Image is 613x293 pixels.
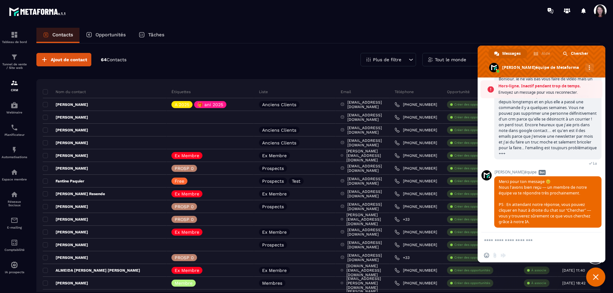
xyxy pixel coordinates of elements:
a: [PHONE_NUMBER] [395,102,437,107]
p: Étiquettes [171,89,191,94]
p: E-mailing [2,226,27,229]
p: Liste [259,89,268,94]
p: 64 [101,57,126,63]
p: Créer des opportunités [454,141,490,145]
span: Merci pour ton message 😊 Nous l’avons bien reçu — un membre de notre équipe va te répondre très p... [499,179,591,224]
a: [PHONE_NUMBER] [395,166,437,171]
p: Automatisations [2,155,27,159]
p: [DATE] 18:42 [562,281,586,285]
p: Opportunités [95,32,126,38]
p: Créer des opportunités [454,217,490,222]
p: [PERSON_NAME] Resende [43,191,105,196]
p: Comptabilité [2,248,27,252]
p: Créer des opportunités [454,243,490,247]
p: Tunnel de vente / Site web [2,62,27,70]
p: 🎁 ani 2025 [197,102,223,107]
a: +33 [395,255,410,260]
img: accountant [11,239,18,246]
a: [PHONE_NUMBER] [395,128,437,133]
p: [PERSON_NAME] [43,153,88,158]
img: automations [11,168,18,176]
p: ALMEIDA [PERSON_NAME] [PERSON_NAME] [43,268,140,273]
a: [PHONE_NUMBER] [395,204,437,209]
p: PROSP 0 [175,255,194,260]
p: CRM [2,88,27,92]
a: [PHONE_NUMBER] [395,281,437,286]
p: Tableau de bord [2,40,27,44]
span: Contacts [107,57,126,62]
p: Créer des opportunités [454,102,490,107]
p: Créer des opportunités [454,128,490,132]
p: [PERSON_NAME] [43,128,88,133]
a: Opportunités [79,28,132,43]
p: [PERSON_NAME] [43,140,88,145]
a: [PHONE_NUMBER] [395,242,437,247]
a: Fermer le chat [586,267,605,287]
p: [PERSON_NAME] [43,204,88,209]
p: Planificateur [2,133,27,136]
a: Tâches [132,28,171,43]
a: [PHONE_NUMBER] [395,191,437,196]
p: Ex Membre [262,268,287,273]
span: Bot [539,170,546,175]
span: Insérer un emoji [484,253,489,258]
a: formationformationTableau de bord [2,26,27,48]
a: Messages [488,49,527,58]
p: Créer des opportunités [454,204,490,209]
p: Webinaire [2,111,27,114]
p: [PERSON_NAME] [43,166,88,171]
p: A 2025 [175,102,189,107]
p: Plus de filtre [373,57,401,62]
a: [PHONE_NUMBER] [395,179,437,184]
a: [PHONE_NUMBER] [395,140,437,145]
button: Ajout de contact [36,53,91,66]
p: Anciens Clients [262,141,296,145]
p: [PERSON_NAME] [43,230,88,235]
img: scheduler [11,124,18,131]
img: formation [11,79,18,87]
p: Prospects [262,243,284,247]
p: [PERSON_NAME] [43,255,88,260]
p: [PERSON_NAME] [43,242,88,247]
p: Espace membre [2,178,27,181]
a: formationformationCRM [2,74,27,97]
p: Free [175,179,184,183]
p: PROSP 0 [175,204,194,209]
a: schedulerschedulerPlanificateur [2,119,27,141]
p: Tâches [148,32,164,38]
a: social-networksocial-networkRéseaux Sociaux [2,186,27,212]
a: automationsautomationsAutomatisations [2,141,27,164]
p: Tout le monde [435,57,466,62]
p: Créer des opportunités [454,255,490,260]
img: automations [11,261,18,269]
span: Chercher [571,49,588,58]
p: Téléphone [395,89,414,94]
img: formation [11,31,18,39]
p: Prospects [262,179,284,183]
p: Créer des opportunités [454,115,490,120]
p: Test [292,179,300,183]
span: Ajout de contact [51,56,87,63]
p: Opportunité [447,89,470,94]
p: Réseaux Sociaux [2,200,27,207]
p: [PERSON_NAME] [43,102,88,107]
img: social-network [11,191,18,198]
a: +33 [395,217,410,222]
span: Bonjour, je ne vais pas vous faire de vidéo mais un contact du CRM a disparu : [PERSON_NAME] (trè... [499,76,597,156]
span: [PERSON_NAME]équipe [494,170,602,174]
p: Créer des opportunités [454,153,490,158]
img: automations [11,101,18,109]
p: Ex Membre [262,230,287,234]
p: Créer des opportunités [454,166,490,171]
p: Créer des opportunités [454,281,490,285]
a: Chercher [557,49,594,58]
a: formationformationTunnel de vente / Site web [2,48,27,74]
p: Ex Membre [262,153,287,158]
p: Créer des opportunités [454,230,490,234]
p: IA prospects [2,270,27,274]
p: Fantine Paquier [43,179,84,184]
p: Prospects [262,204,284,209]
p: À associe [531,268,546,273]
span: Envoyez un message pour vous reconnecter. [498,89,599,96]
img: automations [11,146,18,154]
